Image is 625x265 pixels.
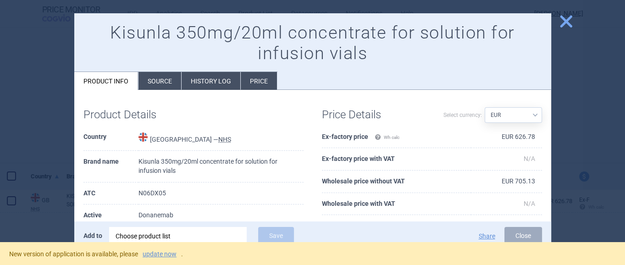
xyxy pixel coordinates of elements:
[241,72,277,90] li: Price
[138,126,303,151] td: [GEOGRAPHIC_DATA] —
[524,155,535,162] span: N/A
[443,107,482,123] label: Select currency:
[479,233,495,239] button: Share
[504,227,542,244] button: Close
[375,135,399,140] span: Wh calc
[138,204,303,236] td: Donanemab
[182,72,240,90] li: History log
[322,126,471,149] th: Ex-factory price
[143,251,177,257] a: update now
[74,72,138,90] li: Product info
[83,204,139,236] th: Active substance
[116,227,240,245] div: Choose product list
[83,182,139,205] th: ATC
[322,148,471,171] th: Ex-factory price with VAT
[138,182,303,205] td: N06DX05
[138,151,303,182] td: Kisunla 350mg/20ml concentrate for solution for infusion vials
[258,227,294,244] button: Save
[109,227,247,245] div: Choose product list
[471,171,542,193] td: EUR 705.13
[83,227,102,244] p: Add to
[322,108,432,121] h1: Price Details
[218,136,231,143] abbr: NHS — National Health Services Business Services Authority, Technology Reference data Update Dist...
[322,193,471,215] th: Wholesale price with VAT
[83,151,139,182] th: Brand name
[83,22,542,64] h1: Kisunla 350mg/20ml concentrate for solution for infusion vials
[83,108,194,121] h1: Product Details
[322,215,471,237] th: Retail price without VAT
[471,126,542,149] td: EUR 626.78
[138,132,148,142] img: United Kingdom
[9,250,183,258] span: New version of application is available, please .
[322,171,471,193] th: Wholesale price without VAT
[524,200,535,207] span: N/A
[138,72,181,90] li: Source
[83,126,139,151] th: Country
